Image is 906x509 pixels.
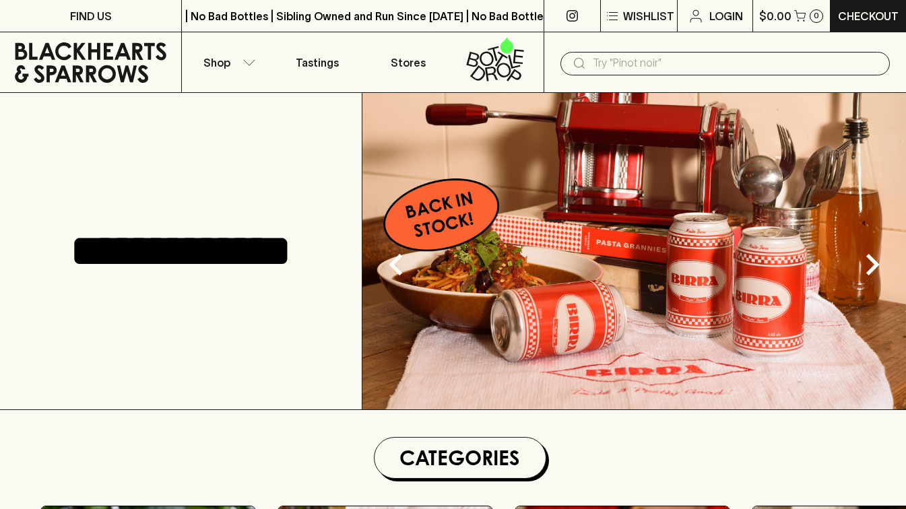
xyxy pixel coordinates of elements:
p: Stores [391,55,426,71]
button: Next [845,238,899,292]
input: Try "Pinot noir" [593,53,879,74]
button: Shop [182,32,272,92]
p: FIND US [70,8,112,24]
a: Tastings [272,32,362,92]
p: Wishlist [623,8,674,24]
p: $0.00 [759,8,791,24]
p: 0 [814,12,819,20]
p: Tastings [296,55,339,71]
button: Previous [369,238,423,292]
p: Login [709,8,743,24]
p: Checkout [838,8,899,24]
p: Shop [203,55,230,71]
h1: Categories [380,443,540,473]
img: optimise [362,93,906,409]
a: Stores [363,32,453,92]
